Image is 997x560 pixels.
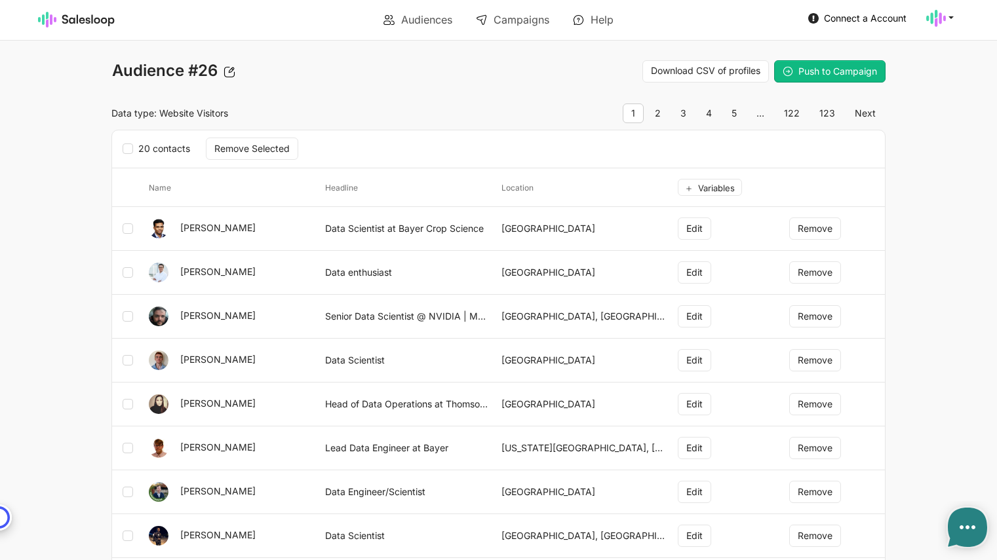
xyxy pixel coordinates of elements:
span: … [748,103,773,123]
span: Connect a Account [824,12,907,24]
td: [GEOGRAPHIC_DATA] [496,207,673,251]
td: [GEOGRAPHIC_DATA] [496,383,673,426]
td: Data Scientist [320,514,496,558]
td: [GEOGRAPHIC_DATA], [GEOGRAPHIC_DATA] [496,514,673,558]
td: Data Scientist [320,339,496,383]
button: Edit [678,525,711,547]
a: 5 [723,103,745,123]
span: Variables [698,183,735,193]
span: 1 [623,103,644,123]
td: Data Engineer/Scientist [320,470,496,514]
td: [US_STATE][GEOGRAPHIC_DATA], [GEOGRAPHIC_DATA] [496,426,673,470]
td: Data enthusiast [320,251,496,295]
td: Head of Data Operations at Thomson Reuters [320,383,496,426]
a: 2 [646,103,669,123]
td: Lead Data Engineer at Bayer [320,426,496,470]
button: Remove [789,305,841,327]
button: Edit [678,393,711,415]
a: Campaigns [467,9,558,31]
button: Remove [789,261,841,284]
button: Remove [789,393,841,415]
button: Edit [678,261,711,284]
button: Remove [789,217,841,240]
a: [PERSON_NAME] [180,441,256,453]
a: [PERSON_NAME] [180,398,256,409]
button: Remove [789,481,841,503]
button: Edit [678,349,711,371]
a: 123 [811,103,844,123]
button: Remove Selected [206,138,298,160]
td: [GEOGRAPHIC_DATA] [496,339,673,383]
a: [PERSON_NAME] [180,310,256,321]
button: Edit [678,481,711,503]
img: Salesloop [38,12,115,28]
button: Edit [678,217,711,240]
th: name [144,168,320,207]
a: Connect a Account [804,8,910,28]
th: headline [320,168,496,207]
td: Senior Data Scientist @ NVIDIA | MS, Computational Science & Data Science [320,295,496,339]
button: Variables [678,179,742,196]
td: Data Scientist at Bayer Crop Science [320,207,496,251]
a: Next [846,103,884,123]
th: location [496,168,673,207]
button: Remove [789,437,841,459]
button: Edit [678,305,711,327]
span: Push to Campaign [798,65,877,77]
span: Audience #26 [111,60,218,81]
a: Help [564,9,623,31]
a: 3 [672,103,695,123]
a: 4 [697,103,720,123]
p: Data type: Website Visitors [111,107,490,119]
button: Remove [789,349,841,371]
a: [PERSON_NAME] [180,485,256,496]
label: 20 contacts [123,140,198,157]
button: Remove [789,525,841,547]
button: Edit [678,437,711,459]
a: [PERSON_NAME] [180,529,256,540]
a: [PERSON_NAME] [180,354,256,365]
td: [GEOGRAPHIC_DATA] [496,470,673,514]
button: Push to Campaign [774,60,886,83]
a: 122 [775,103,808,123]
td: [GEOGRAPHIC_DATA], [GEOGRAPHIC_DATA] [496,295,673,339]
a: Audiences [374,9,461,31]
a: [PERSON_NAME] [180,266,256,277]
a: Download CSV of profiles [642,60,769,83]
td: [GEOGRAPHIC_DATA] [496,251,673,295]
a: [PERSON_NAME] [180,222,256,233]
